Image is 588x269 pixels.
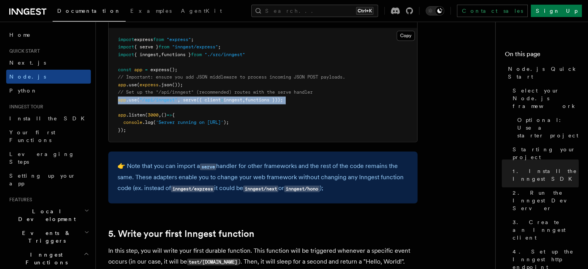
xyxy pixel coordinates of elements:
[457,5,528,17] a: Contact sales
[181,8,222,14] span: AgentKit
[118,97,126,103] span: app
[161,112,167,118] span: ()
[513,146,579,161] span: Starting your project
[6,84,91,98] a: Python
[251,5,378,17] button: Search...Ctrl+K
[118,44,134,50] span: import
[183,97,196,103] span: serve
[513,218,579,242] span: 3. Create an Inngest client
[196,97,221,103] span: ({ client
[9,60,46,66] span: Next.js
[9,74,46,80] span: Node.js
[140,97,177,103] span: "/api/inngest"
[505,50,579,62] h4: On this page
[200,162,216,170] a: serve
[156,120,223,125] span: 'Server running on [URL]'
[510,215,579,245] a: 3. Create an Inngest client
[6,125,91,147] a: Your first Functions
[513,87,579,110] span: Select your Node.js framework
[126,112,145,118] span: .listen
[218,44,221,50] span: ;
[126,97,137,103] span: .use
[205,52,245,57] span: "./src/inngest"
[159,44,169,50] span: from
[9,115,89,122] span: Install the SDK
[118,37,134,42] span: import
[134,44,159,50] span: { serve }
[167,37,191,42] span: "express"
[148,112,159,118] span: 3000
[118,127,126,133] span: });
[531,5,582,17] a: Sign Up
[242,97,245,103] span: ,
[517,116,579,139] span: Optional: Use a starter project
[140,82,159,87] span: express
[169,67,177,72] span: ();
[245,97,283,103] span: functions }));
[514,113,579,142] a: Optional: Use a starter project
[9,129,55,143] span: Your first Functions
[356,7,373,15] kbd: Ctrl+K
[191,52,202,57] span: from
[221,97,223,103] span: :
[513,167,579,183] span: 1. Install the Inngest SDK
[9,151,75,165] span: Leveraging Steps
[9,173,76,187] span: Setting up your app
[508,65,579,81] span: Node.js Quick Start
[130,8,172,14] span: Examples
[6,111,91,125] a: Install the SDK
[159,112,161,118] span: ,
[9,31,31,39] span: Home
[187,259,239,265] code: test/[DOMAIN_NAME]
[243,185,278,192] code: inngest/next
[115,17,142,23] code: ./index.ts
[200,163,216,170] code: serve
[171,185,214,192] code: inngest/express
[126,2,176,21] a: Examples
[191,37,194,42] span: ;
[118,52,134,57] span: import
[6,104,43,110] span: Inngest tour
[118,161,408,194] p: 👉 Note that you can import a handler for other frameworks and the rest of the code remains the sa...
[223,97,242,103] span: inngest
[57,8,121,14] span: Documentation
[513,189,579,212] span: 2. Run the Inngest Dev Server
[150,67,169,72] span: express
[6,229,84,245] span: Events & Triggers
[223,120,229,125] span: );
[176,2,227,21] a: AgentKit
[134,52,159,57] span: { inngest
[6,207,84,223] span: Local Development
[284,185,319,192] code: inngest/hono
[510,84,579,113] a: Select your Node.js framework
[145,112,148,118] span: (
[6,70,91,84] a: Node.js
[137,97,140,103] span: (
[172,82,183,87] span: ());
[6,204,91,226] button: Local Development
[153,37,164,42] span: from
[161,52,191,57] span: functions }
[6,56,91,70] a: Next.js
[6,226,91,248] button: Events & Triggers
[6,48,40,54] span: Quick start
[118,82,126,87] span: app
[159,52,161,57] span: ,
[9,87,37,94] span: Python
[134,67,142,72] span: app
[118,74,345,80] span: // Important: ensure you add JSON middleware to process incoming JSON POST payloads.
[118,67,131,72] span: const
[142,120,153,125] span: .log
[159,82,172,87] span: .json
[6,251,84,266] span: Inngest Functions
[510,164,579,186] a: 1. Install the Inngest SDK
[137,82,140,87] span: (
[134,37,153,42] span: express
[6,169,91,190] a: Setting up your app
[108,228,254,239] a: 5. Write your first Inngest function
[510,186,579,215] a: 2. Run the Inngest Dev Server
[6,28,91,42] a: Home
[172,44,218,50] span: "inngest/express"
[153,120,156,125] span: (
[167,112,172,118] span: =>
